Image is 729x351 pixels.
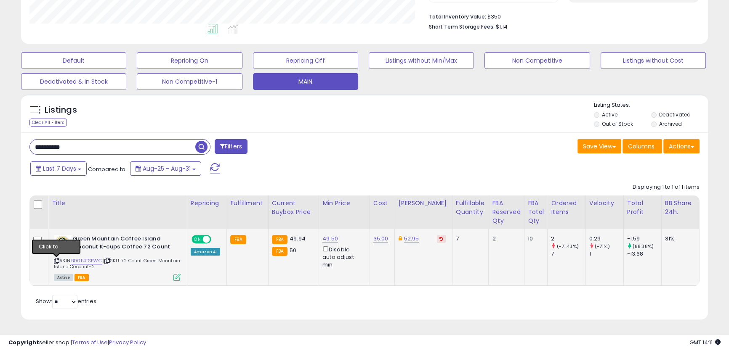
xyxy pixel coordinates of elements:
small: (-71%) [595,243,610,250]
span: FBA [74,274,89,281]
span: Aug-25 - Aug-31 [143,164,191,173]
h5: Listings [45,104,77,116]
div: Fulfillment [230,199,264,208]
span: Compared to: [88,165,127,173]
div: Repricing [191,199,223,208]
span: Last 7 Days [43,164,76,173]
button: Save View [577,139,621,153]
button: Deactivated & In Stock [21,73,126,90]
div: Title [52,199,184,208]
button: Repricing On [137,52,242,69]
div: 10 [528,235,541,243]
button: Non Competitive [484,52,590,69]
span: ON [192,236,203,243]
label: Deactivated [659,111,691,118]
a: B00F4TSPWC [71,257,102,264]
strong: Copyright [8,338,39,346]
div: Clear All Filters [29,119,67,127]
div: 2 [492,235,517,243]
button: Listings without Min/Max [369,52,474,69]
div: Total Profit [627,199,658,216]
img: 41--jxC0CpL._SL40_.jpg [54,235,71,252]
div: -1.59 [627,235,661,243]
li: $350 [429,11,693,21]
button: MAIN [253,73,358,90]
button: Default [21,52,126,69]
div: 7 [551,250,585,258]
span: $1.14 [496,23,508,31]
a: 52.95 [404,235,419,243]
div: Amazon AI [191,248,220,256]
div: 7 [456,235,482,243]
div: Displaying 1 to 1 of 1 items [633,183,700,191]
div: Fulfillable Quantity [456,199,485,216]
button: Repricing Off [253,52,358,69]
button: Actions [663,139,700,153]
small: (88.38%) [633,243,654,250]
button: Aug-25 - Aug-31 [130,161,201,176]
b: Total Inventory Value: [429,13,486,20]
div: [PERSON_NAME] [398,199,448,208]
div: -13.68 [627,250,661,258]
div: Current Buybox Price [272,199,315,216]
a: 49.50 [322,235,338,243]
div: BB Share 24h. [665,199,696,216]
small: FBA [272,235,287,244]
a: Terms of Use [72,338,108,346]
button: Last 7 Days [30,161,87,176]
span: 50 [290,246,296,254]
span: All listings currently available for purchase on Amazon [54,274,73,281]
div: Velocity [589,199,620,208]
button: Columns [623,139,662,153]
span: Show: entries [36,297,96,305]
b: Green Mountain Coffee Island Coconut K-cups Coffee 72 Count [73,235,175,253]
div: 2 [551,235,585,243]
small: FBA [272,247,287,256]
span: | SKU: 72 Count Green Mountain Island Coconut-2 [54,257,180,270]
div: seller snap | | [8,339,146,347]
button: Listings without Cost [601,52,706,69]
div: Cost [373,199,391,208]
span: 2025-09-8 14:11 GMT [689,338,721,346]
span: OFF [210,236,223,243]
label: Archived [659,120,682,127]
div: FBA Reserved Qty [492,199,520,225]
button: Non Competitive-1 [137,73,242,90]
small: (-71.43%) [556,243,578,250]
span: 49.94 [290,235,306,243]
span: Columns [628,142,655,150]
b: Short Term Storage Fees: [429,23,495,30]
div: 31% [665,235,693,243]
div: 0.29 [589,235,623,243]
p: Listing States: [594,101,708,109]
a: 35.00 [373,235,388,243]
div: Ordered Items [551,199,582,216]
label: Active [602,111,617,118]
a: Privacy Policy [109,338,146,346]
div: 1 [589,250,623,258]
div: Min Price [322,199,366,208]
div: Disable auto adjust min [322,245,363,269]
button: Filters [215,139,247,154]
small: FBA [230,235,246,244]
label: Out of Stock [602,120,633,127]
div: ASIN: [54,235,181,280]
div: FBA Total Qty [528,199,544,225]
